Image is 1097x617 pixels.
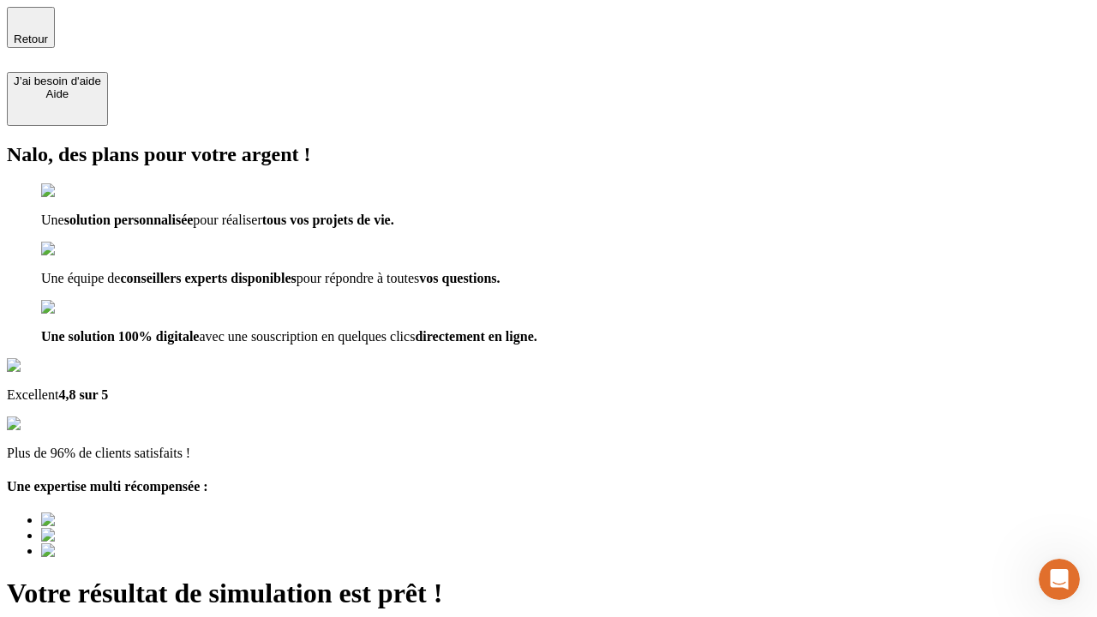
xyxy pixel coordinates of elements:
[193,213,261,227] span: pour réaliser
[297,271,420,285] span: pour répondre à toutes
[7,479,1090,494] h4: Une expertise multi récompensée :
[7,416,92,432] img: reviews stars
[415,329,537,344] span: directement en ligne.
[120,271,296,285] span: conseillers experts disponibles
[419,271,500,285] span: vos questions.
[1039,559,1080,600] iframe: Intercom live chat
[41,183,115,199] img: checkmark
[58,387,108,402] span: 4,8 sur 5
[41,329,199,344] span: Une solution 100% digitale
[41,512,200,528] img: Best savings advice award
[7,387,58,402] span: Excellent
[14,75,101,87] div: J’ai besoin d'aide
[7,7,55,48] button: Retour
[7,358,106,374] img: Google Review
[7,578,1090,609] h1: Votre résultat de simulation est prêt !
[41,300,115,315] img: checkmark
[41,543,200,559] img: Best savings advice award
[262,213,394,227] span: tous vos projets de vie.
[7,72,108,126] button: J’ai besoin d'aideAide
[14,87,101,100] div: Aide
[199,329,415,344] span: avec une souscription en quelques clics
[41,528,200,543] img: Best savings advice award
[41,213,64,227] span: Une
[64,213,194,227] span: solution personnalisée
[41,271,120,285] span: Une équipe de
[7,446,1090,461] p: Plus de 96% de clients satisfaits !
[41,242,115,257] img: checkmark
[7,143,1090,166] h2: Nalo, des plans pour votre argent !
[14,33,48,45] span: Retour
